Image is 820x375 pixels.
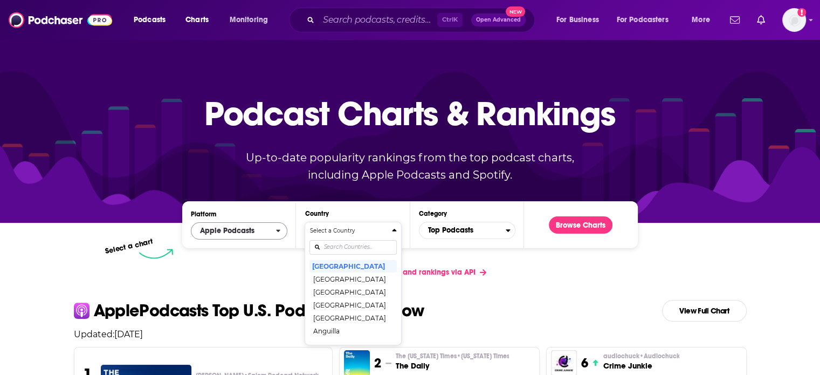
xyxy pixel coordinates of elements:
span: Ctrl K [437,13,463,27]
a: View Full Chart [662,300,747,322]
span: Logged in as NickG [782,8,806,32]
span: Top Podcasts [419,221,506,240]
span: Open Advanced [476,17,521,23]
button: [GEOGRAPHIC_DATA] [309,298,396,311]
button: [GEOGRAPHIC_DATA] [309,272,396,285]
a: audiochuck•AudiochuckCrime Junkie [603,352,679,371]
span: Monitoring [230,12,268,28]
button: Anguilla [309,324,396,337]
button: Countries [305,222,401,345]
a: Charts [178,11,215,29]
h3: The Daily [396,360,509,371]
span: Get podcast charts and rankings via API [334,268,476,277]
p: Apple Podcasts Top U.S. Podcasts Right Now [94,302,424,319]
span: Podcasts [134,12,166,28]
a: Show notifications dropdown [726,11,744,29]
h4: Select a Country [309,228,387,234]
button: [GEOGRAPHIC_DATA] [309,311,396,324]
svg: Add a profile image [797,8,806,17]
img: select arrow [139,249,173,259]
button: open menu [610,11,684,29]
button: open menu [684,11,723,29]
button: open menu [126,11,180,29]
span: The [US_STATE] Times [396,352,509,360]
button: Browse Charts [549,216,612,234]
button: [GEOGRAPHIC_DATA] [309,285,396,298]
a: Get podcast charts and rankings via API [325,259,495,285]
img: Podchaser - Follow, Share and Rate Podcasts [9,10,112,30]
h3: 2 [374,355,381,371]
a: Show notifications dropdown [753,11,769,29]
button: Categories [419,222,515,239]
span: audiochuck [603,352,679,360]
p: The New York Times • New York Times [396,352,509,360]
img: User Profile [782,8,806,32]
h3: Crime Junkie [603,360,679,371]
h3: 6 [581,355,588,371]
a: The [US_STATE] Times•[US_STATE] TimesThe Daily [396,352,509,371]
button: open menu [191,222,287,240]
p: Podcast Charts & Rankings [204,78,616,148]
span: Charts [185,12,209,28]
span: • [US_STATE] Times [456,352,509,360]
span: New [506,6,525,17]
p: Up-to-date popularity rankings from the top podcast charts, including Apple Podcasts and Spotify. [225,149,596,183]
span: • Audiochuck [639,352,679,360]
button: Open AdvancedNew [471,13,526,26]
input: Search Countries... [309,240,396,255]
span: For Business [556,12,599,28]
span: For Podcasters [617,12,669,28]
img: apple Icon [74,303,89,318]
button: open menu [549,11,612,29]
button: Show profile menu [782,8,806,32]
span: More [692,12,710,28]
button: [GEOGRAPHIC_DATA] [309,260,396,272]
input: Search podcasts, credits, & more... [319,11,437,29]
button: open menu [222,11,282,29]
p: audiochuck • Audiochuck [603,352,679,360]
div: Search podcasts, credits, & more... [299,8,545,32]
span: Apple Podcasts [200,227,254,235]
button: [GEOGRAPHIC_DATA] [309,337,396,350]
p: Updated: [DATE] [65,329,755,339]
h2: Platforms [191,222,287,240]
p: Select a chart [105,237,154,256]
